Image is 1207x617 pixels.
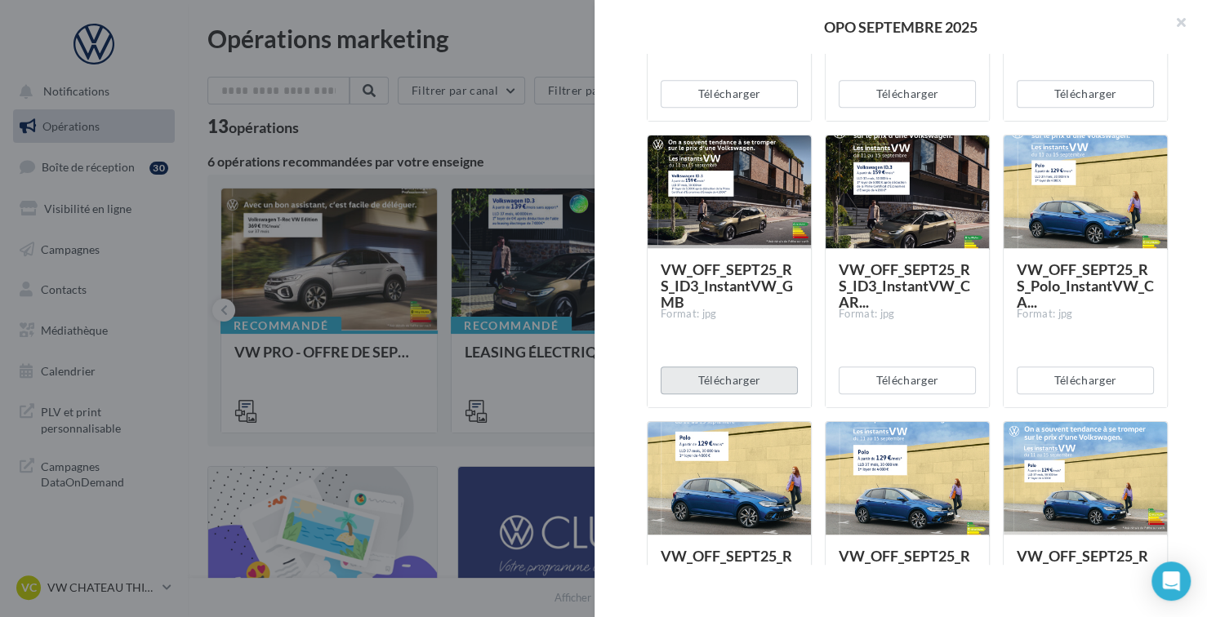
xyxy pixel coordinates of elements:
[1017,366,1154,394] button: Télécharger
[661,547,793,597] span: VW_OFF_SEPT25_RS_Polo_InstantVW_IN...
[1017,260,1154,311] span: VW_OFF_SEPT25_RS_Polo_InstantVW_CA...
[839,547,970,597] span: VW_OFF_SEPT25_RS_Polo_InstantVW_GM...
[1017,307,1154,322] div: Format: jpg
[661,307,798,322] div: Format: jpg
[661,80,798,108] button: Télécharger
[839,366,976,394] button: Télécharger
[1017,547,1148,597] span: VW_OFF_SEPT25_RS_Polo_InstantVW_GM...
[839,80,976,108] button: Télécharger
[661,366,798,394] button: Télécharger
[1151,562,1191,601] div: Open Intercom Messenger
[839,260,970,311] span: VW_OFF_SEPT25_RS_ID3_InstantVW_CAR...
[621,20,1181,34] div: OPO SEPTEMBRE 2025
[1017,80,1154,108] button: Télécharger
[661,260,793,311] span: VW_OFF_SEPT25_RS_ID3_InstantVW_GMB
[839,307,976,322] div: Format: jpg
